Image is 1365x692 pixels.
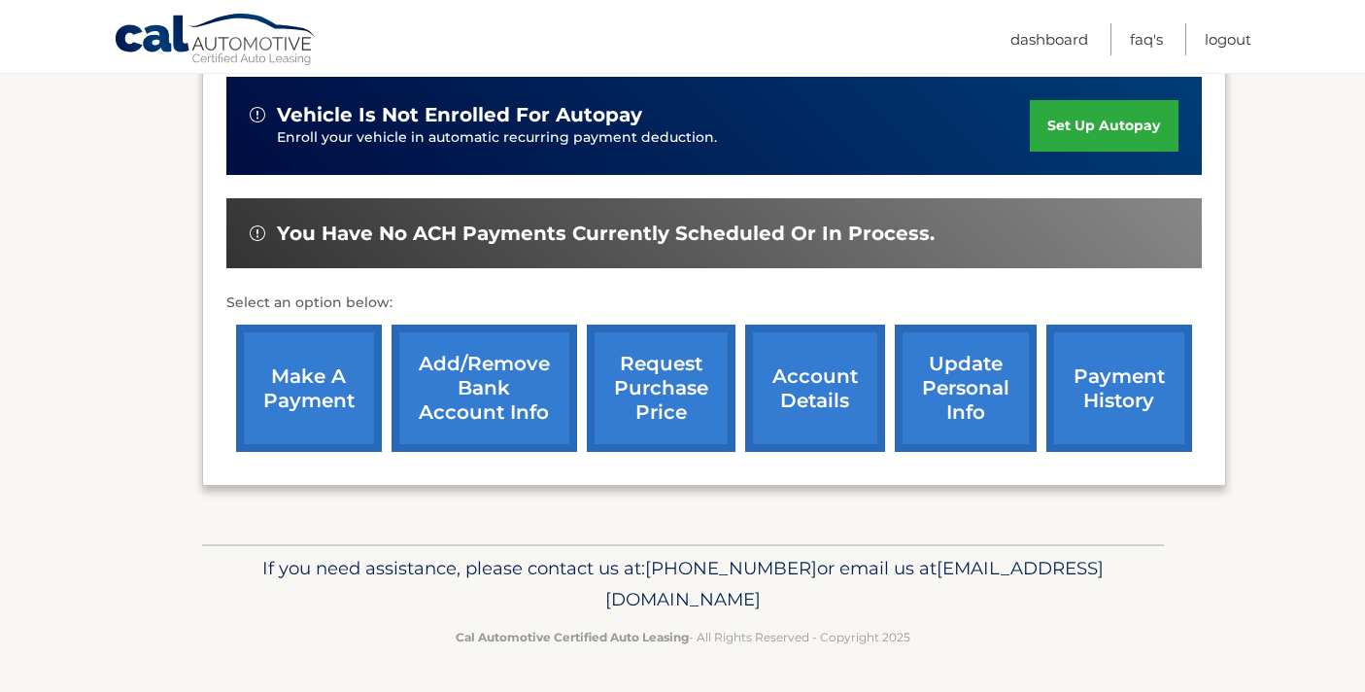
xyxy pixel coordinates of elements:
a: update personal info [895,325,1037,452]
span: [EMAIL_ADDRESS][DOMAIN_NAME] [605,557,1104,610]
a: payment history [1046,325,1192,452]
a: Cal Automotive [114,13,318,69]
p: Enroll your vehicle in automatic recurring payment deduction. [277,127,1031,149]
a: request purchase price [587,325,735,452]
a: make a payment [236,325,382,452]
a: Logout [1205,23,1251,55]
p: - All Rights Reserved - Copyright 2025 [215,627,1151,647]
img: alert-white.svg [250,225,265,241]
p: If you need assistance, please contact us at: or email us at [215,553,1151,615]
img: alert-white.svg [250,107,265,122]
a: set up autopay [1030,100,1177,152]
strong: Cal Automotive Certified Auto Leasing [456,630,689,644]
span: [PHONE_NUMBER] [645,557,817,579]
a: Dashboard [1010,23,1088,55]
a: FAQ's [1130,23,1163,55]
p: Select an option below: [226,292,1202,315]
span: You have no ACH payments currently scheduled or in process. [277,222,935,246]
span: vehicle is not enrolled for autopay [277,103,642,127]
a: account details [745,325,885,452]
a: Add/Remove bank account info [392,325,577,452]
